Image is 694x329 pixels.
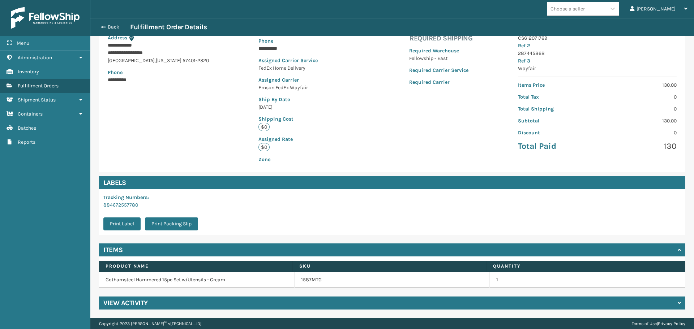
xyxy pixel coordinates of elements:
[130,23,207,31] h3: Fulfillment Order Details
[258,156,360,163] p: Zone
[258,76,360,84] p: Assigned Carrier
[602,117,677,125] p: 130.00
[258,84,360,91] p: Emson FedEx Wayfair
[18,83,59,89] span: Fulfillment Orders
[518,42,677,49] p: Ref 2
[602,93,677,101] p: 0
[258,57,360,64] p: Assigned Carrier Service
[301,276,322,283] a: 1587MTG
[18,97,56,103] span: Shipment Status
[103,217,141,230] button: Print Label
[632,318,685,329] div: |
[518,105,593,113] p: Total Shipping
[103,299,148,307] h4: View Activity
[18,125,36,131] span: Batches
[103,194,149,200] span: Tracking Numbers :
[97,24,130,30] button: Back
[658,321,685,326] a: Privacy Policy
[258,115,360,123] p: Shipping Cost
[18,139,35,145] span: Reports
[518,117,593,125] p: Subtotal
[155,57,156,64] span: ,
[632,321,657,326] a: Terms of Use
[108,57,155,64] span: [GEOGRAPHIC_DATA]
[103,202,138,208] a: 884672557780
[518,93,593,101] p: Total Tax
[518,141,593,152] p: Total Paid
[108,69,209,76] p: Phone
[490,272,685,288] td: 1
[518,57,677,65] p: Ref 3
[258,37,360,45] p: Phone
[493,263,673,269] label: Quantity
[258,64,360,72] p: FedEx Home Delivery
[602,81,677,89] p: 130.00
[183,57,209,64] span: 57401-2320
[258,103,360,111] p: [DATE]
[518,81,593,89] p: Items Price
[602,129,677,137] p: 0
[18,69,39,75] span: Inventory
[11,7,80,29] img: logo
[258,123,270,131] p: $0
[18,111,43,117] span: Containers
[409,55,468,62] p: Fellowship - East
[518,129,593,137] p: Discount
[108,35,127,41] span: Address
[106,263,286,269] label: Product Name
[409,66,468,74] p: Required Carrier Service
[518,65,677,72] p: Wayfair
[518,34,677,42] p: CS612071769
[99,272,295,288] td: Gothamsteel Hammered 15pc Set w/Utensils - Cream
[258,135,360,143] p: Assigned Rate
[299,263,480,269] label: SKU
[602,105,677,113] p: 0
[409,47,468,55] p: Required Warehouse
[602,141,677,152] p: 130
[551,5,585,13] div: Choose a seller
[518,49,677,57] p: 287445868
[103,246,123,254] h4: Items
[258,143,270,151] p: $0
[99,176,685,189] h4: Labels
[17,40,29,46] span: Menu
[409,78,468,86] p: Required Carrier
[410,34,473,43] h4: Required Shipping
[145,217,198,230] button: Print Packing Slip
[99,318,201,329] p: Copyright 2023 [PERSON_NAME]™ v [TECHNICAL_ID]
[258,96,360,103] p: Ship By Date
[156,57,181,64] span: [US_STATE]
[18,55,52,61] span: Administration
